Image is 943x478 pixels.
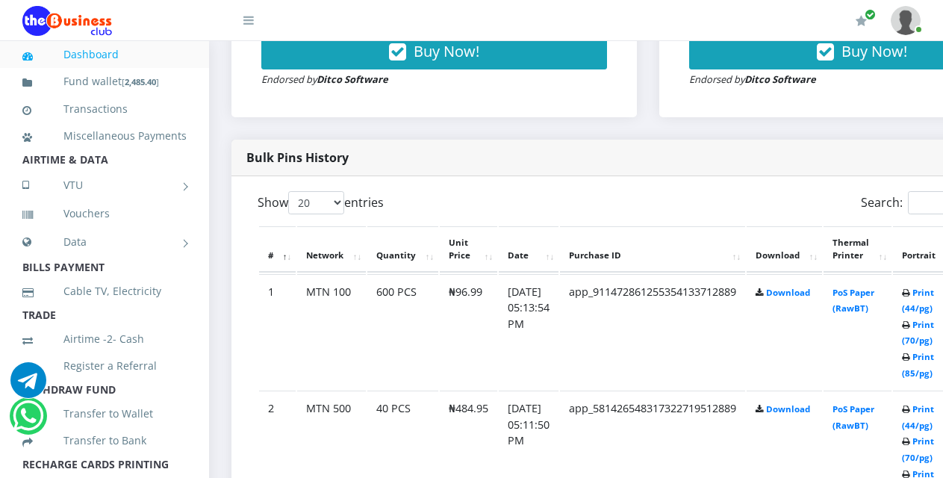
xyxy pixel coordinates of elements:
[902,435,934,463] a: Print (70/pg)
[560,274,745,390] td: app_911472861255354133712889
[22,119,187,153] a: Miscellaneous Payments
[766,403,810,415] a: Download
[902,287,934,314] a: Print (44/pg)
[122,76,159,87] small: [ ]
[367,226,438,273] th: Quantity: activate to sort column ascending
[258,191,384,214] label: Show entries
[440,226,497,273] th: Unit Price: activate to sort column ascending
[22,6,112,36] img: Logo
[259,226,296,273] th: #: activate to sort column descending
[414,41,479,61] span: Buy Now!
[902,319,934,347] a: Print (70/pg)
[22,423,187,458] a: Transfer to Bank
[499,226,558,273] th: Date: activate to sort column ascending
[824,226,891,273] th: Thermal Printer: activate to sort column ascending
[297,226,366,273] th: Network: activate to sort column ascending
[865,9,876,20] span: Renew/Upgrade Subscription
[22,92,187,126] a: Transactions
[841,41,907,61] span: Buy Now!
[22,196,187,231] a: Vouchers
[832,287,874,314] a: PoS Paper (RawBT)
[766,287,810,298] a: Download
[317,72,388,86] strong: Ditco Software
[246,149,349,166] strong: Bulk Pins History
[902,351,934,379] a: Print (85/pg)
[261,34,607,69] button: Buy Now!
[560,226,745,273] th: Purchase ID: activate to sort column ascending
[367,274,438,390] td: 600 PCS
[288,191,344,214] select: Showentries
[259,274,296,390] td: 1
[832,403,874,431] a: PoS Paper (RawBT)
[856,15,867,27] i: Renew/Upgrade Subscription
[440,274,497,390] td: ₦96.99
[22,167,187,204] a: VTU
[297,274,366,390] td: MTN 100
[22,397,187,431] a: Transfer to Wallet
[891,6,921,35] img: User
[902,403,934,431] a: Print (44/pg)
[10,373,46,398] a: Chat for support
[22,349,187,383] a: Register a Referral
[689,72,816,86] small: Endorsed by
[22,64,187,99] a: Fund wallet[2,485.40]
[261,72,388,86] small: Endorsed by
[744,72,816,86] strong: Ditco Software
[13,409,43,434] a: Chat for support
[22,274,187,308] a: Cable TV, Electricity
[22,37,187,72] a: Dashboard
[22,223,187,261] a: Data
[499,274,558,390] td: [DATE] 05:13:54 PM
[22,322,187,356] a: Airtime -2- Cash
[125,76,156,87] b: 2,485.40
[747,226,822,273] th: Download: activate to sort column ascending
